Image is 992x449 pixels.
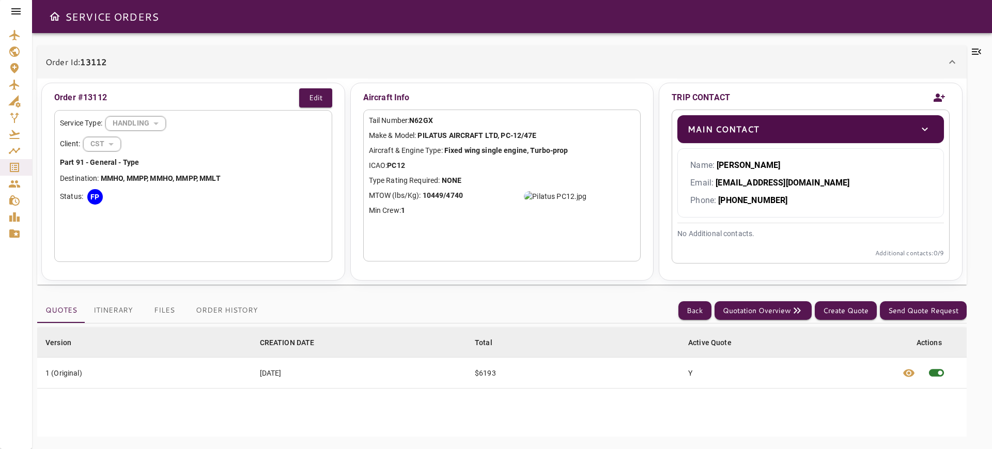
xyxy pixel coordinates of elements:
button: Quotation Overview [715,301,812,320]
b: P [139,174,144,182]
div: Order Id:13112 [37,45,967,79]
b: Fixed wing single engine, Turbo-prop [444,146,568,154]
b: [PERSON_NAME] [717,160,780,170]
div: basic tabs example [37,298,266,323]
div: Active Quote [688,336,732,349]
div: Client: [60,136,327,152]
div: Service Type: [60,116,327,131]
div: HANDLING [83,130,121,158]
p: No Additional contacts. [677,228,944,239]
p: Min Crew: [369,205,636,216]
p: MTOW (lbs/Kg): [369,190,636,201]
b: M [206,174,212,182]
b: PILATUS AIRCRAFT LTD, PC-12/47E [417,131,536,140]
button: Quotes [37,298,85,323]
div: FP [87,189,103,205]
p: Aircraft Info [363,88,641,107]
p: Email: [690,177,931,189]
p: Main Contact [688,123,759,135]
span: visibility [903,367,915,379]
span: This quote is already active [921,358,952,388]
td: $6193 [467,358,680,389]
b: M [107,174,113,182]
span: Active Quote [688,336,745,349]
button: Open drawer [44,6,65,27]
b: 1 [401,206,405,214]
span: Version [45,336,85,349]
p: Order #13112 [54,91,107,104]
p: Status: [60,191,83,202]
p: Part 91 - General - Type [60,157,327,168]
button: Edit [299,88,332,107]
b: M [133,174,139,182]
b: [PHONE_NUMBER] [718,195,787,205]
button: Add new contact [929,86,950,110]
p: Make & Model: [369,130,636,141]
div: Total [475,336,492,349]
p: Type Rating Required: [369,175,636,186]
span: CREATION DATE [260,336,328,349]
b: P [189,174,193,182]
b: N62GX [409,116,433,125]
td: [DATE] [252,358,467,389]
button: Files [141,298,188,323]
h6: SERVICE ORDERS [65,8,159,25]
b: H [113,174,118,182]
b: M [101,174,107,182]
p: Phone: [690,194,931,207]
div: Version [45,336,71,349]
button: Create Quote [815,301,877,320]
p: Destination: [60,173,327,184]
p: Aircraft & Engine Type: [369,145,636,156]
img: Pilatus PC12.jpg [524,191,586,202]
button: Send Quote Request [880,301,967,320]
b: P [193,174,196,182]
div: Order Id:13112 [37,79,967,285]
p: Name: [690,159,931,172]
td: Y [680,358,894,389]
b: , [196,174,198,182]
button: Itinerary [85,298,141,323]
p: Tail Number: [369,115,636,126]
b: M [199,174,206,182]
b: P [144,174,147,182]
span: Total [475,336,506,349]
b: M [176,174,182,182]
b: 13112 [80,56,106,68]
button: Order History [188,298,266,323]
b: M [182,174,188,182]
b: , [173,174,174,182]
b: H [163,174,168,182]
p: Additional contacts: 0 /9 [677,249,944,258]
b: , [147,174,148,182]
b: L [212,174,215,182]
div: HANDLING [105,110,166,137]
button: Back [678,301,711,320]
p: ICAO: [369,160,636,171]
div: Main Contacttoggle [677,115,944,143]
b: M [127,174,133,182]
b: PC12 [387,161,405,169]
b: O [118,174,123,182]
b: O [168,174,173,182]
b: NONE [442,176,462,184]
p: TRIP CONTACT [672,91,730,104]
b: T [216,174,221,182]
p: Order Id: [45,56,106,68]
b: M [157,174,163,182]
button: toggle [916,120,934,138]
button: View quote details [896,358,921,388]
b: M [150,174,156,182]
b: , [123,174,125,182]
td: 1 (Original) [37,358,252,389]
b: 10449/4740 [423,191,463,199]
div: CREATION DATE [260,336,315,349]
b: [EMAIL_ADDRESS][DOMAIN_NAME] [716,178,849,188]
